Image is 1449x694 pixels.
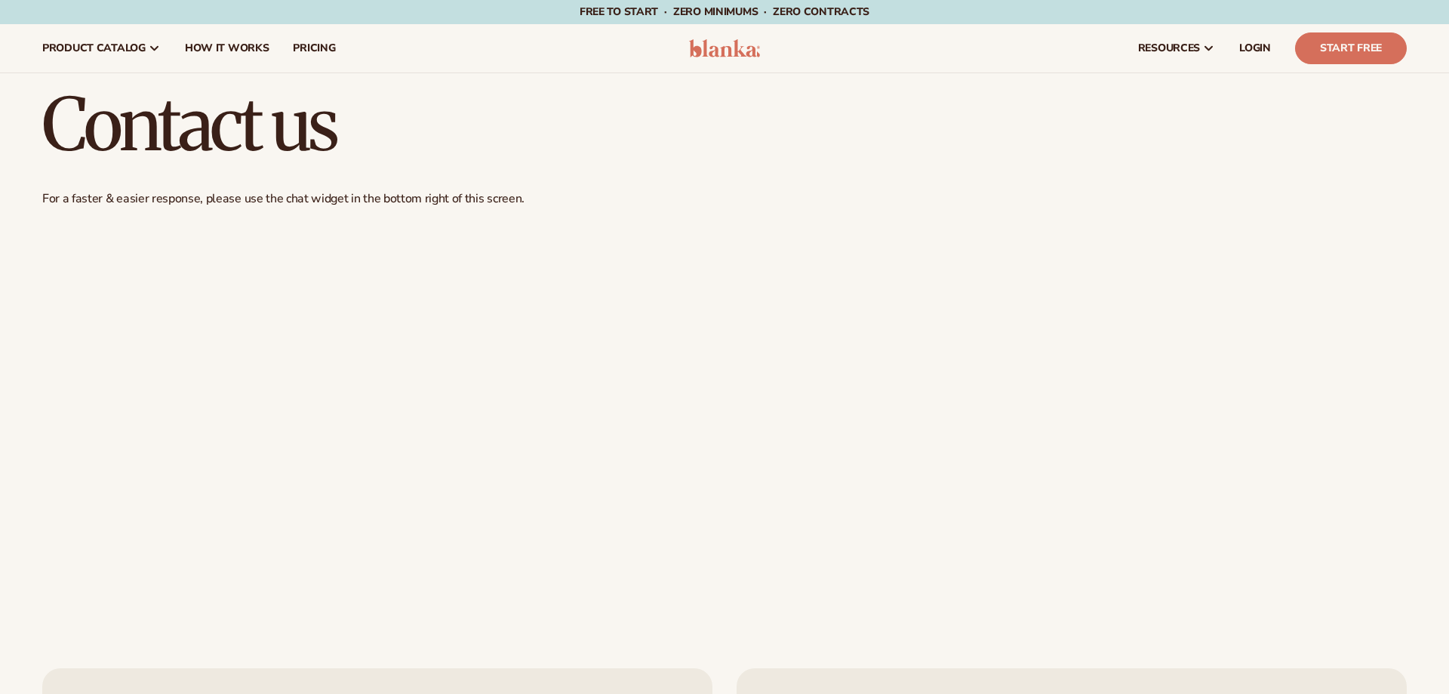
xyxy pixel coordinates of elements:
[1227,24,1283,72] a: LOGIN
[293,42,335,54] span: pricing
[1295,32,1407,64] a: Start Free
[281,24,347,72] a: pricing
[1126,24,1227,72] a: resources
[1138,42,1200,54] span: resources
[30,24,173,72] a: product catalog
[185,42,269,54] span: How It Works
[580,5,869,19] span: Free to start · ZERO minimums · ZERO contracts
[42,191,1407,207] p: For a faster & easier response, please use the chat widget in the bottom right of this screen.
[42,88,1407,161] h1: Contact us
[42,42,146,54] span: product catalog
[173,24,281,72] a: How It Works
[689,39,761,57] img: logo
[42,219,1407,626] iframe: Contact Us Form
[1239,42,1271,54] span: LOGIN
